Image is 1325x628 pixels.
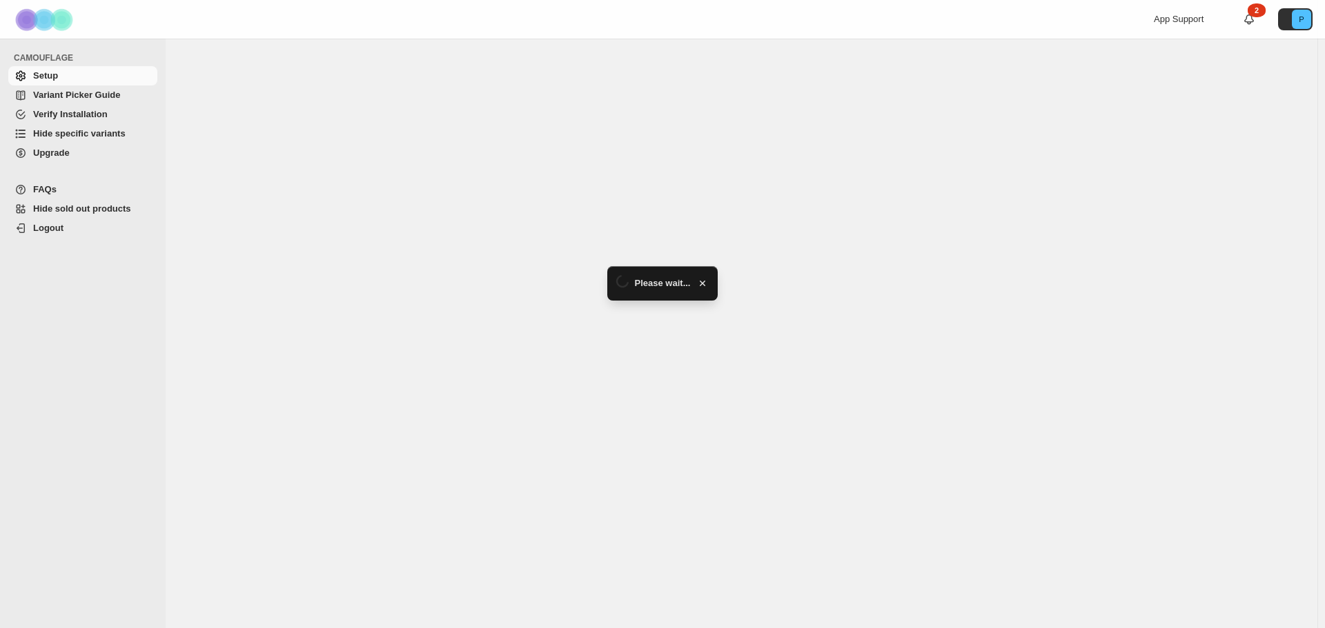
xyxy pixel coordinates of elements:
span: Hide sold out products [33,203,131,214]
span: Setup [33,70,58,81]
span: Please wait... [635,276,691,290]
span: Verify Installation [33,109,108,119]
span: App Support [1154,14,1204,24]
span: Variant Picker Guide [33,90,120,100]
span: FAQs [33,184,57,194]
a: Hide specific variants [8,124,157,143]
a: Variant Picker Guide [8,85,157,105]
a: FAQs [8,180,157,199]
a: Hide sold out products [8,199,157,219]
div: 2 [1248,3,1266,17]
a: 2 [1242,12,1256,26]
a: Setup [8,66,157,85]
text: P [1299,15,1304,23]
span: Logout [33,223,63,233]
span: CAMOUFLAGE [14,52,159,63]
a: Upgrade [8,143,157,163]
span: Avatar with initials P [1292,10,1311,29]
span: Hide specific variants [33,128,126,139]
button: Avatar with initials P [1278,8,1313,30]
img: Camouflage [11,1,80,39]
a: Logout [8,219,157,238]
a: Verify Installation [8,105,157,124]
span: Upgrade [33,148,70,158]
